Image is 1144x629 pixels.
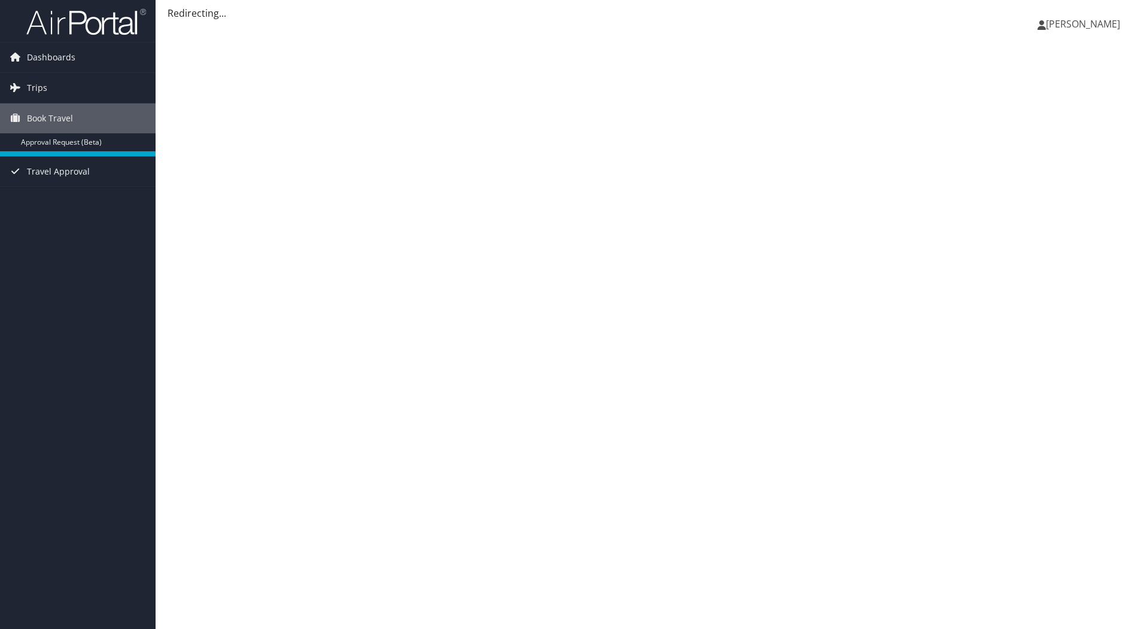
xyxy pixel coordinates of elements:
span: Travel Approval [27,157,90,187]
span: Dashboards [27,42,75,72]
span: Book Travel [27,103,73,133]
span: Trips [27,73,47,103]
span: [PERSON_NAME] [1046,17,1120,30]
img: airportal-logo.png [26,8,146,36]
a: [PERSON_NAME] [1037,6,1132,42]
div: Redirecting... [168,6,1132,20]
